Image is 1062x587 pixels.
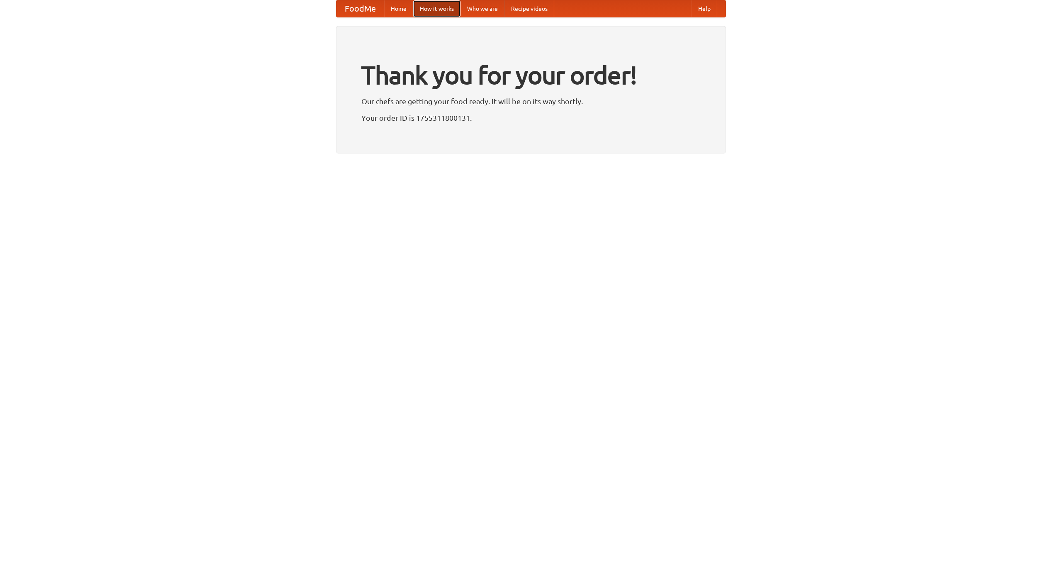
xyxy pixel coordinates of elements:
[361,112,701,124] p: Your order ID is 1755311800131.
[692,0,717,17] a: Help
[413,0,460,17] a: How it works
[504,0,554,17] a: Recipe videos
[384,0,413,17] a: Home
[460,0,504,17] a: Who we are
[361,55,701,95] h1: Thank you for your order!
[336,0,384,17] a: FoodMe
[361,95,701,107] p: Our chefs are getting your food ready. It will be on its way shortly.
